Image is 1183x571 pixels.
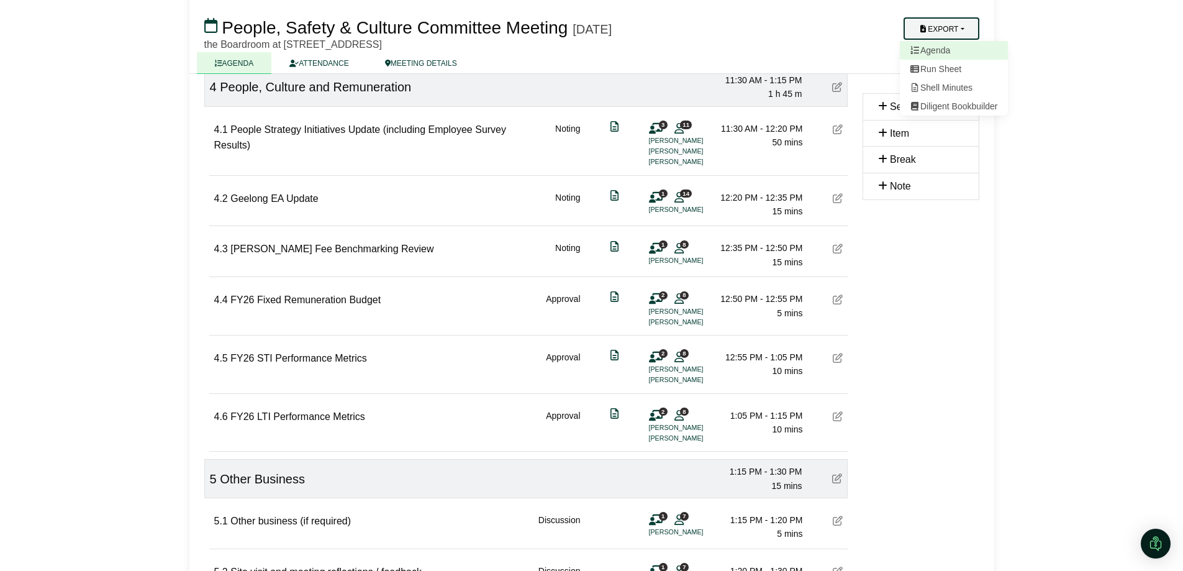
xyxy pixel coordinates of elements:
span: People, Safety & Culture Committee Meeting [222,18,568,37]
span: 4.4 [214,295,228,305]
span: 4.3 [214,244,228,254]
span: 4.2 [214,193,228,204]
span: 4.5 [214,353,228,363]
span: 2 [659,408,668,416]
span: Geelong EA Update [230,193,318,204]
div: Noting [555,191,580,219]
a: Run Sheet [900,60,1008,78]
div: Approval [546,409,580,444]
div: 1:15 PM - 1:20 PM [716,513,803,527]
li: [PERSON_NAME] [649,306,742,317]
span: Break [890,154,916,165]
span: 7 [680,563,689,571]
span: 11 [680,121,692,129]
li: [PERSON_NAME] [649,364,742,375]
span: Other business (if required) [230,516,351,526]
div: 12:50 PM - 12:55 PM [716,292,803,306]
span: Other Business [220,472,305,486]
div: 12:35 PM - 12:50 PM [716,241,803,255]
div: 1:05 PM - 1:15 PM [716,409,803,423]
li: [PERSON_NAME] [649,146,742,157]
span: 15 mins [771,481,802,491]
span: Section [890,101,923,112]
li: [PERSON_NAME] [649,423,742,433]
span: 10 mins [772,424,802,434]
div: Noting [555,122,580,168]
span: FY26 Fixed Remuneration Budget [230,295,381,305]
a: Diligent Bookbuilder [900,97,1008,116]
li: [PERSON_NAME] [649,317,742,327]
span: 1 [659,190,668,198]
span: 5 mins [777,308,802,318]
span: 4 [210,80,217,94]
li: [PERSON_NAME] [649,157,742,167]
a: AGENDA [197,52,272,74]
span: 5.1 [214,516,228,526]
span: 10 mins [772,366,802,376]
span: the Boardroom at [STREET_ADDRESS] [204,39,382,50]
div: 12:55 PM - 1:05 PM [716,350,803,364]
span: [PERSON_NAME] Fee Benchmarking Review [230,244,433,254]
div: 1:15 PM - 1:30 PM [715,465,802,478]
span: FY26 STI Performance Metrics [230,353,367,363]
span: People, Culture and Remuneration [220,80,411,94]
span: 1 [659,240,668,249]
span: 14 [680,190,692,198]
li: [PERSON_NAME] [649,433,742,444]
span: 3 [659,121,668,129]
span: People Strategy Initiatives Update (including Employee Survey Results) [214,124,507,151]
span: 2 [659,291,668,299]
li: [PERSON_NAME] [649,204,742,215]
a: ATTENDANCE [271,52,366,74]
span: 7 [680,512,689,520]
div: Noting [555,241,580,269]
span: 4.1 [214,124,228,135]
span: FY26 LTI Performance Metrics [230,411,365,422]
span: 8 [680,291,689,299]
span: 1 [659,563,668,571]
span: 8 [680,240,689,249]
span: 8 [680,408,689,416]
li: [PERSON_NAME] [649,255,742,266]
div: 12:20 PM - 12:35 PM [716,191,803,204]
li: [PERSON_NAME] [649,375,742,385]
span: 15 mins [772,257,802,267]
div: 11:30 AM - 12:20 PM [716,122,803,135]
li: [PERSON_NAME] [649,135,742,146]
li: [PERSON_NAME] [649,527,742,537]
span: 5 mins [777,529,802,539]
div: [DATE] [573,22,612,37]
a: Shell Minutes [900,78,1008,97]
div: Open Intercom Messenger [1141,529,1171,559]
span: 4.6 [214,411,228,422]
span: 2 [659,349,668,357]
span: Note [890,181,911,191]
button: Export [904,17,979,40]
div: Discussion [538,513,581,541]
span: 1 [659,512,668,520]
span: Item [890,128,909,139]
a: MEETING DETAILS [367,52,475,74]
div: Approval [546,350,580,386]
span: 1 h 45 m [768,89,802,99]
span: 8 [680,349,689,357]
span: 15 mins [772,206,802,216]
a: Agenda [900,41,1008,60]
span: 5 [210,472,217,486]
div: Approval [546,292,580,327]
span: 50 mins [772,137,802,147]
div: 11:30 AM - 1:15 PM [715,73,802,87]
